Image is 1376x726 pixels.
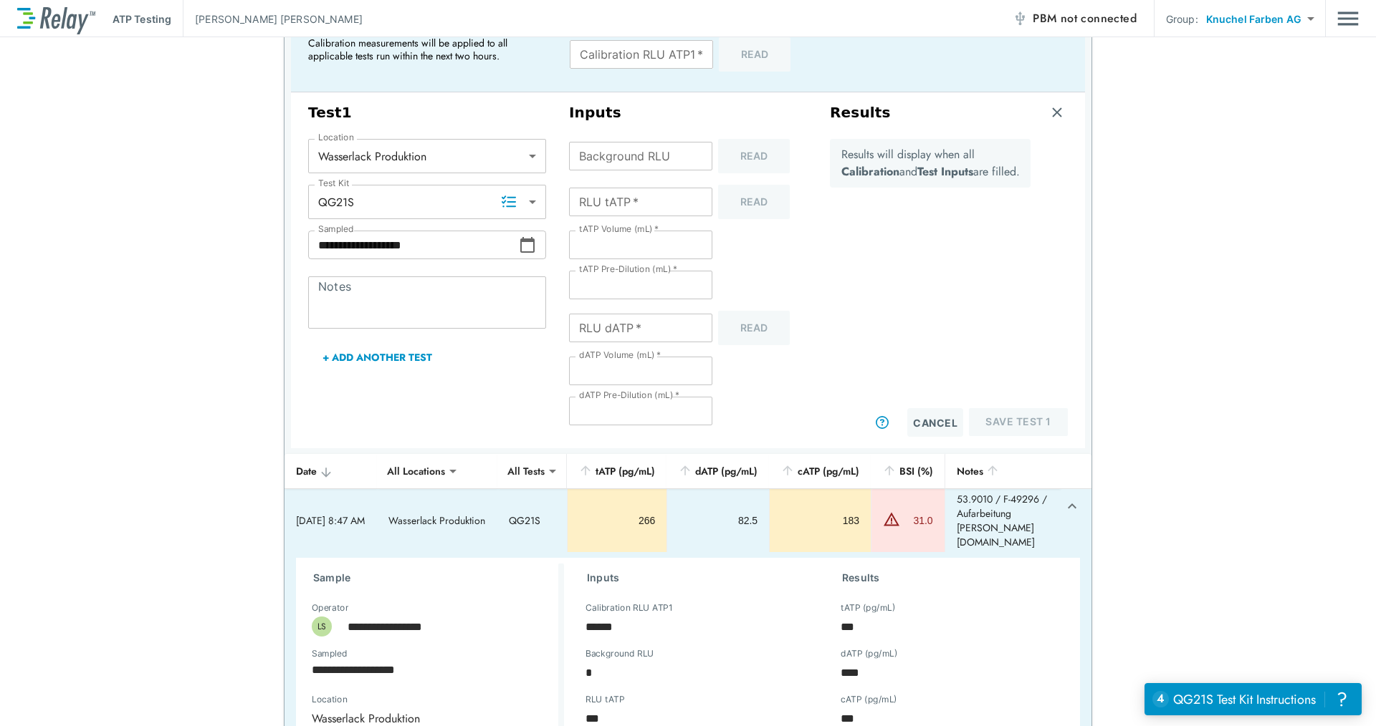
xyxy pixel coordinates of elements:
[678,463,758,480] div: dATP (pg/mL)
[17,4,95,34] img: LuminUltra Relay
[586,694,624,705] label: RLU tATP
[830,104,891,122] h3: Results
[497,457,555,485] div: All Tests
[781,513,859,528] div: 183
[1337,5,1359,32] img: Drawer Icon
[579,350,661,360] label: dATP Volume (mL)
[312,649,348,659] label: Sampled
[957,463,1048,480] div: Notes
[679,513,758,528] div: 82.5
[841,649,898,659] label: dATP (pg/mL)
[907,408,963,437] button: Cancel
[318,224,354,234] label: Sampled
[579,390,679,400] label: dATP Pre-Dilution (mL)
[780,463,859,480] div: cATP (pg/mL)
[586,649,654,659] label: Background RLU
[1050,105,1064,120] img: Remove
[587,569,808,586] h3: Inputs
[1337,5,1359,32] button: Main menu
[569,104,807,122] h3: Inputs
[308,231,519,259] input: Choose date, selected date is Sep 11, 2025
[302,655,534,684] input: Choose date, selected date is Sep 11, 2025
[578,463,655,480] div: tATP (pg/mL)
[882,463,933,480] div: BSI (%)
[579,224,659,234] label: tATP Volume (mL)
[296,513,365,528] div: [DATE] 8:47 AM
[308,142,546,170] div: Wasserlack Produktion
[841,163,899,180] b: Calibration
[312,694,494,705] label: Location
[497,489,568,552] td: QG21S
[1061,10,1137,26] span: not connected
[377,457,455,485] div: All Locations
[318,178,350,188] label: Test Kit
[313,569,558,586] h3: Sample
[579,264,677,274] label: tATP Pre-Dilution (mL)
[195,11,363,26] p: [PERSON_NAME] [PERSON_NAME]
[318,132,354,142] label: Location
[1060,494,1084,518] button: expand row
[579,513,655,528] div: 266
[1145,683,1362,715] iframe: Resource center
[308,37,537,62] p: Calibration measurements will be applied to all applicable tests run within the next two hours.
[917,163,973,180] b: Test Inputs
[1007,4,1142,33] button: PBM not connected
[883,510,900,528] img: Warning
[308,188,546,216] div: QG21S
[945,489,1060,552] td: 53.9010 / F-49296 / Aufarbeitung [PERSON_NAME][DOMAIN_NAME]
[586,603,672,613] label: Calibration RLU ATP1
[308,104,546,122] h3: Test 1
[841,694,897,705] label: cATP (pg/mL)
[1033,9,1137,29] span: PBM
[842,569,1063,586] h3: Results
[312,603,348,613] label: Operator
[841,603,896,613] label: tATP (pg/mL)
[1166,11,1198,26] p: Group:
[308,340,446,374] button: + Add Another Test
[312,616,332,637] div: LS
[285,454,377,489] th: Date
[377,489,497,552] td: Wasserlack Produktion
[904,513,933,528] div: 31.0
[113,11,171,26] p: ATP Testing
[1013,11,1027,26] img: Offline Icon
[841,146,1020,180] p: Results will display when all and are filled.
